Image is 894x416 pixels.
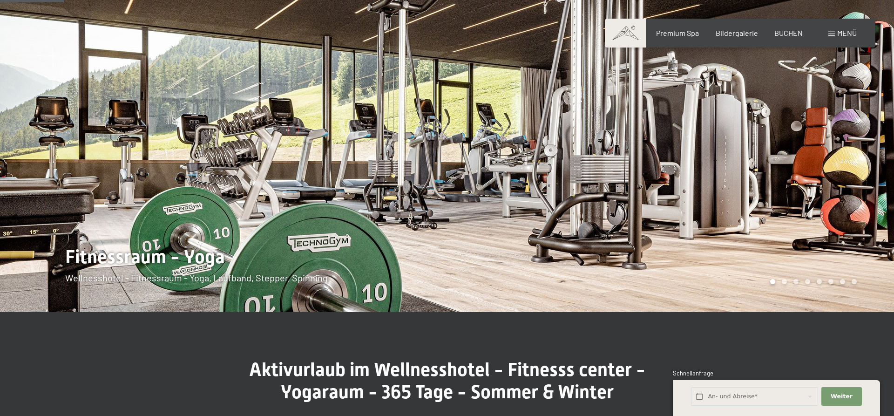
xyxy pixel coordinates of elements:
[793,279,799,284] div: Carousel Page 3
[673,369,713,377] span: Schnellanfrage
[249,359,645,403] span: Aktivurlaub im Wellnesshotel - Fitnesss center - Yogaraum - 365 Tage - Sommer & Winter
[831,392,853,401] span: Weiter
[837,28,857,37] span: Menü
[840,279,845,284] div: Carousel Page 7
[770,279,775,284] div: Carousel Page 1 (Current Slide)
[828,279,833,284] div: Carousel Page 6
[767,279,857,284] div: Carousel Pagination
[852,279,857,284] div: Carousel Page 8
[805,279,810,284] div: Carousel Page 4
[656,28,699,37] a: Premium Spa
[774,28,803,37] a: BUCHEN
[716,28,758,37] a: Bildergalerie
[817,279,822,284] div: Carousel Page 5
[821,387,861,406] button: Weiter
[782,279,787,284] div: Carousel Page 2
